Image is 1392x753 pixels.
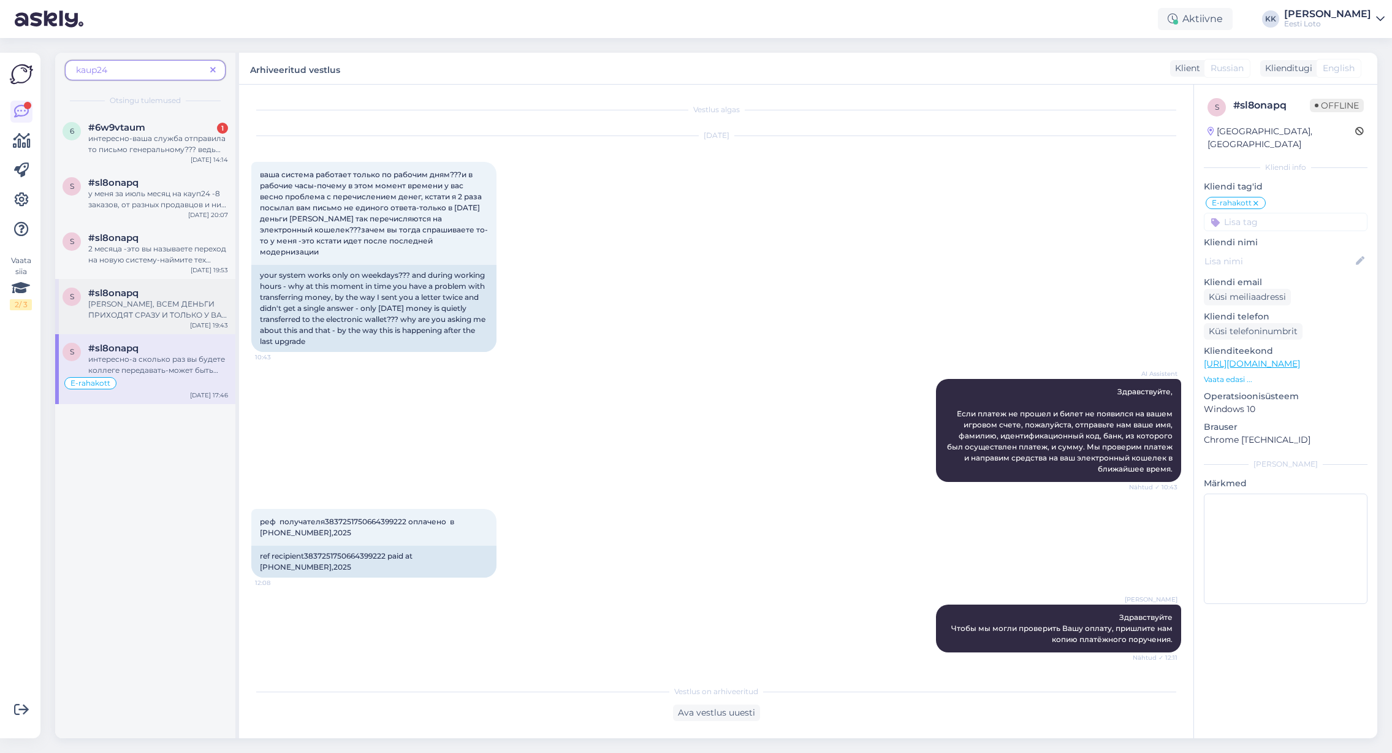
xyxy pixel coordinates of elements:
label: Arhiveeritud vestlus [250,60,340,77]
img: Askly Logo [10,63,33,86]
div: ref recipient3837251750664399222 paid at [PHONE_NUMBER],2025 [251,546,496,578]
div: Klient [1170,62,1200,75]
span: 6 [70,126,74,136]
div: KK [1262,10,1279,28]
div: Klienditugi [1260,62,1312,75]
div: Kliendi info [1204,162,1367,173]
div: [PERSON_NAME] [1204,459,1367,470]
input: Lisa tag [1204,213,1367,231]
span: E-rahakott [70,380,110,387]
div: Aktiivne [1158,8,1233,30]
span: s [1215,102,1219,112]
div: [DATE] [251,130,1181,141]
div: Vaata siia [10,255,32,310]
div: [DATE] 20:07 [188,210,228,220]
span: AI Assistent [1131,369,1177,378]
span: English [1323,62,1355,75]
span: s [70,237,74,246]
span: у меня за июль месяц на кауп24 -8 заказов, от разных продавцов и ни одной проблемы с оплатой иди ... [88,189,226,242]
p: Windows 10 [1204,403,1367,416]
p: Märkmed [1204,477,1367,490]
p: Kliendi tag'id [1204,180,1367,193]
span: #sl8onapq [88,232,139,243]
span: Vestlus on arhiveeritud [674,686,758,697]
div: Vestlus algas [251,104,1181,115]
a: [URL][DOMAIN_NAME] [1204,358,1300,369]
span: Russian [1211,62,1244,75]
span: #sl8onapq [88,343,139,354]
div: [DATE] 19:53 [191,266,228,275]
span: #6w9vtaum [88,122,145,133]
p: Brauser [1204,421,1367,434]
span: E-rahakott [1212,199,1252,207]
div: [DATE] 17:46 [190,391,228,400]
div: Küsi meiliaadressi [1204,289,1291,305]
a: [PERSON_NAME]Eesti Loto [1284,9,1385,29]
span: [PERSON_NAME] [1125,595,1177,604]
span: Offline [1310,99,1364,112]
p: Kliendi email [1204,276,1367,289]
span: #sl8onapq [88,177,139,188]
span: 12:08 [255,578,301,587]
p: Vaata edasi ... [1204,374,1367,385]
span: s [70,292,74,301]
div: # sl8onapq [1233,98,1310,113]
p: Kliendi nimi [1204,236,1367,249]
span: 2 месяца -это вы называете переход на новую систему-наймите тех программистов которые писали для ... [88,244,226,331]
div: 1 [217,123,228,134]
div: [GEOGRAPHIC_DATA], [GEOGRAPHIC_DATA] [1208,125,1355,151]
span: Здравствуйте Чтобы мы могли проверить Вашу оплату, пришлите нам копию платёжного поручения. [951,613,1174,644]
span: s [70,347,74,356]
p: Kliendi telefon [1204,310,1367,323]
div: 2 / 3 [10,299,32,310]
span: #sl8onapq [88,288,139,299]
span: Otsingu tulemused [110,95,181,106]
span: 10:43 [255,353,301,362]
span: s [70,182,74,191]
div: [DATE] 19:43 [190,321,228,330]
p: Operatsioonisüsteem [1204,390,1367,403]
p: Chrome [TECHNICAL_ID] [1204,434,1367,446]
span: реф получателя3837251750664399222 оплачено в [PHONE_NUMBER],2025 [260,517,456,537]
span: ваша система работает только по рабочим дням???и в рабочие часы-почему в этом момент времени у ва... [260,170,488,256]
span: интересно-ваша служба отправила то письмо генеральному??? ведь посылал и так-вот только что оплат... [88,134,226,231]
div: Küsi telefoninumbrit [1204,323,1303,340]
div: your system works only on weekdays??? and during working hours - why at this moment in time you h... [251,265,496,352]
p: Klienditeekond [1204,345,1367,357]
span: Nähtud ✓ 12:11 [1131,653,1177,662]
input: Lisa nimi [1204,254,1353,268]
span: [PERSON_NAME], ВСЕМ ДЕНЬГИ ПРИХОДЯТ СРАЗУ И ТОЛЬКО У ВАС ОНИ ПОЯВЛЯЮТСЯ НА СЛЕДУЮЩИЙ ДЕНЬ И ВСЕМ ... [88,299,227,397]
span: kaup24 [76,64,107,75]
span: интересно-а сколько раз вы будете коллеге передавать-может быть сами посчитаете сколько раз я к в... [88,354,227,452]
div: [PERSON_NAME] [1284,9,1371,19]
div: Eesti Loto [1284,19,1371,29]
span: Nähtud ✓ 10:43 [1129,483,1177,492]
div: [DATE] 14:14 [191,155,228,164]
div: Ava vestlus uuesti [673,705,760,721]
